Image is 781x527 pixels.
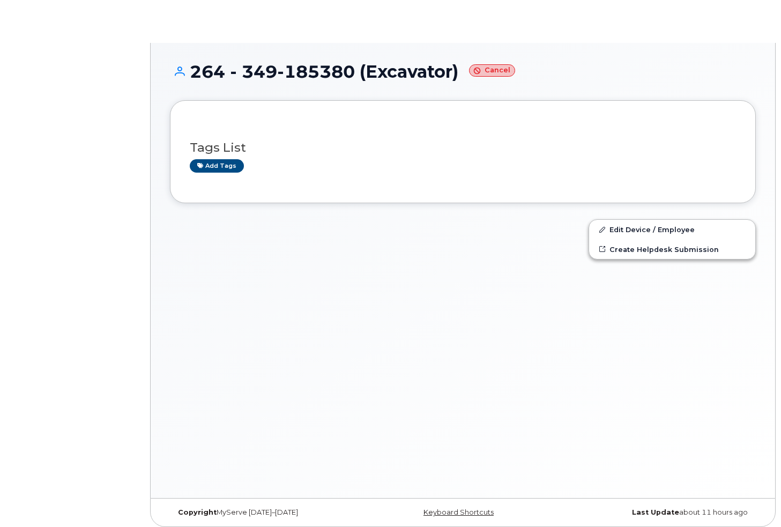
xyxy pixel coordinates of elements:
small: Cancel [469,64,515,77]
h3: Tags List [190,141,736,154]
a: Create Helpdesk Submission [589,240,755,259]
a: Add tags [190,159,244,173]
strong: Copyright [178,508,217,516]
a: Keyboard Shortcuts [423,508,494,516]
a: Edit Device / Employee [589,220,755,239]
h1: 264 - 349-185380 (Excavator) [170,62,756,81]
div: about 11 hours ago [561,508,756,517]
div: MyServe [DATE]–[DATE] [170,508,365,517]
strong: Last Update [632,508,679,516]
